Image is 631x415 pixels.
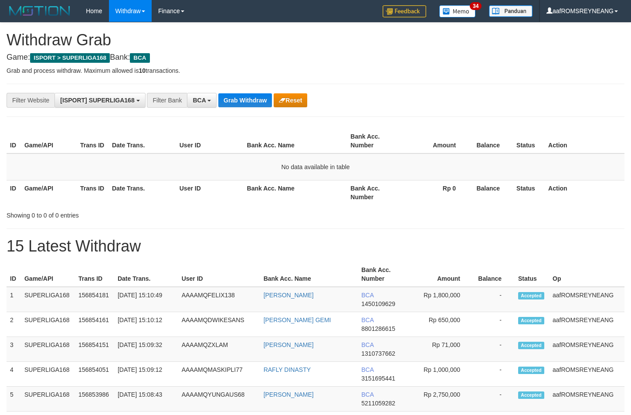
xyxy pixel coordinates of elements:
[218,93,272,107] button: Grab Withdraw
[410,337,473,362] td: Rp 71,000
[274,93,307,107] button: Reset
[178,287,260,312] td: AAAAMQFELIX138
[114,262,178,287] th: Date Trans.
[75,362,114,387] td: 156854051
[54,93,145,108] button: [ISPORT] SUPERLIGA168
[75,312,114,337] td: 156854161
[109,180,176,205] th: Date Trans.
[347,129,403,153] th: Bank Acc. Number
[7,387,21,412] td: 5
[264,366,311,373] a: RAFLY DINASTY
[361,292,373,299] span: BCA
[176,129,244,153] th: User ID
[7,287,21,312] td: 1
[473,287,515,312] td: -
[7,66,624,75] p: Grab and process withdraw. Maximum allowed is transactions.
[549,262,624,287] th: Op
[7,4,73,17] img: MOTION_logo.png
[473,387,515,412] td: -
[361,316,373,323] span: BCA
[361,350,395,357] span: Copy 1310737662 to clipboard
[7,129,21,153] th: ID
[178,362,260,387] td: AAAAMQMASKIPLI77
[264,341,314,348] a: [PERSON_NAME]
[244,180,347,205] th: Bank Acc. Name
[7,53,624,62] h4: Game: Bank:
[178,337,260,362] td: AAAAMQZXLAM
[469,180,513,205] th: Balance
[139,67,146,74] strong: 10
[439,5,476,17] img: Button%20Memo.svg
[489,5,533,17] img: panduan.png
[77,129,109,153] th: Trans ID
[21,129,77,153] th: Game/API
[549,337,624,362] td: aafROMSREYNEANG
[403,180,469,205] th: Rp 0
[264,292,314,299] a: [PERSON_NAME]
[75,287,114,312] td: 156854181
[473,262,515,287] th: Balance
[7,207,256,220] div: Showing 0 to 0 of 0 entries
[473,362,515,387] td: -
[545,180,624,205] th: Action
[410,287,473,312] td: Rp 1,800,000
[130,53,149,63] span: BCA
[21,287,75,312] td: SUPERLIGA168
[518,317,544,324] span: Accepted
[178,387,260,412] td: AAAAMQYUNGAUS68
[361,400,395,407] span: Copy 5211059282 to clipboard
[518,342,544,349] span: Accepted
[549,387,624,412] td: aafROMSREYNEANG
[473,337,515,362] td: -
[176,180,244,205] th: User ID
[410,387,473,412] td: Rp 2,750,000
[361,391,373,398] span: BCA
[7,337,21,362] td: 3
[7,238,624,255] h1: 15 Latest Withdraw
[264,391,314,398] a: [PERSON_NAME]
[7,31,624,49] h1: Withdraw Grab
[114,287,178,312] td: [DATE] 15:10:49
[178,312,260,337] td: AAAAMQDWIKESANS
[361,341,373,348] span: BCA
[515,262,549,287] th: Status
[21,312,75,337] td: SUPERLIGA168
[178,262,260,287] th: User ID
[77,180,109,205] th: Trans ID
[7,180,21,205] th: ID
[383,5,426,17] img: Feedback.jpg
[545,129,624,153] th: Action
[21,262,75,287] th: Game/API
[347,180,403,205] th: Bank Acc. Number
[260,262,358,287] th: Bank Acc. Name
[75,337,114,362] td: 156854151
[358,262,410,287] th: Bank Acc. Number
[7,93,54,108] div: Filter Website
[410,262,473,287] th: Amount
[114,387,178,412] td: [DATE] 15:08:43
[403,129,469,153] th: Amount
[513,129,545,153] th: Status
[518,391,544,399] span: Accepted
[518,292,544,299] span: Accepted
[114,312,178,337] td: [DATE] 15:10:12
[147,93,187,108] div: Filter Bank
[21,337,75,362] td: SUPERLIGA168
[7,262,21,287] th: ID
[21,362,75,387] td: SUPERLIGA168
[361,375,395,382] span: Copy 3151695441 to clipboard
[410,312,473,337] td: Rp 650,000
[549,362,624,387] td: aafROMSREYNEANG
[361,366,373,373] span: BCA
[60,97,134,104] span: [ISPORT] SUPERLIGA168
[75,262,114,287] th: Trans ID
[187,93,217,108] button: BCA
[549,287,624,312] td: aafROMSREYNEANG
[470,2,482,10] span: 34
[473,312,515,337] td: -
[193,97,206,104] span: BCA
[109,129,176,153] th: Date Trans.
[114,362,178,387] td: [DATE] 15:09:12
[410,362,473,387] td: Rp 1,000,000
[244,129,347,153] th: Bank Acc. Name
